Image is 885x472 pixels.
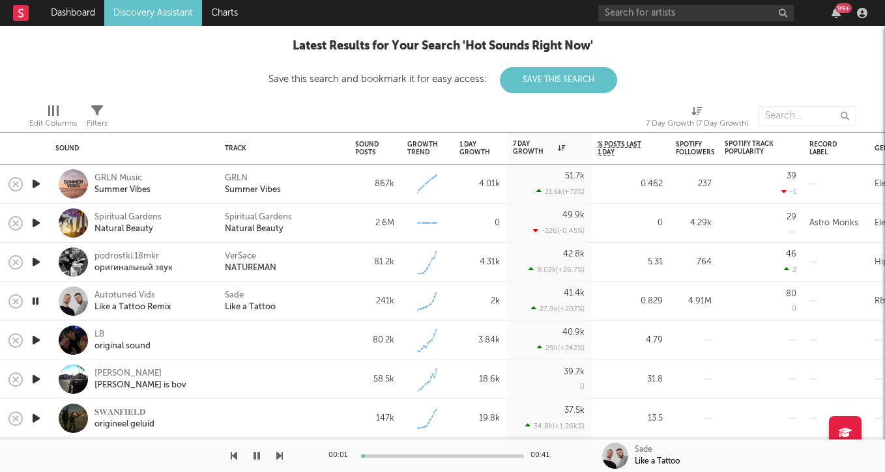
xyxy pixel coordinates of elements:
div: 4.31k [459,255,500,270]
div: 4.29k [676,215,712,231]
div: 0 [580,383,585,391]
div: Growth Trend [407,141,440,156]
div: 29k ( +242 % ) [537,344,585,352]
div: Edit Columns [29,116,77,132]
a: Autotuned VidsLike a Tattoo Remix [94,290,171,313]
div: Filters [87,100,108,137]
span: % Posts Last 1 Day [598,141,643,156]
div: 237 [676,176,712,192]
div: 80 [786,290,796,298]
a: Spiritual GardensNatural Beauty [94,212,162,235]
div: 39.7k [564,368,585,376]
div: -1 [781,187,796,196]
div: 2 [784,266,796,274]
div: Latest Results for Your Search ' Hot Sounds Right Now ' [268,38,617,54]
div: Filters [87,116,108,132]
input: Search for artists [598,5,794,21]
a: Summer Vibes [225,184,281,196]
div: 0 [459,215,500,231]
a: podrostki.18mkrоригинальный звук [94,251,173,274]
div: 00:41 [530,448,557,464]
div: 2.6M [355,215,394,231]
div: 21.6k ( +72 % ) [536,187,585,196]
div: 867k [355,176,394,192]
div: 0.829 [598,294,663,309]
div: Sound [55,145,205,152]
div: 31.8 [598,372,663,387]
a: LBoriginal sound [94,329,151,352]
div: NATUREMAN [225,262,276,274]
div: 39 [787,172,796,180]
div: 81.2k [355,255,394,270]
a: Spiritual Gardens [225,212,292,223]
div: Like a Tattoo [635,456,680,467]
div: 0 [598,215,663,231]
div: 99 + [835,3,852,13]
a: [PERSON_NAME][PERSON_NAME] is bov [94,368,186,391]
div: 13.5 [598,411,663,426]
div: 4.01k [459,176,500,192]
div: 5.31 [598,255,663,270]
div: 34.8k ( +1.26k % ) [525,422,585,430]
div: LB [94,329,151,340]
input: Search... [758,106,856,126]
div: 241k [355,294,394,309]
div: Save this search and bookmark it for easy access: [268,74,617,84]
div: 00:01 [328,448,355,464]
div: 42.8k [563,250,585,258]
a: Ver$ace [225,251,256,262]
a: GRLN MusicSummer Vibes [94,173,151,196]
div: 37.5k [564,406,585,415]
div: [PERSON_NAME] is bov [94,380,186,391]
div: оригинальный звук [94,262,173,274]
div: 18.6k [459,372,500,387]
div: 1 Day Growth [459,141,490,156]
a: 𝐒𝐖𝐀𝐍𝐅𝐈𝐄𝐋𝐃origineel geluid [94,407,154,430]
div: 51.7k [565,172,585,180]
div: 764 [676,255,712,270]
div: 49.9k [562,211,585,219]
div: podrostki.18mkr [94,251,173,262]
div: 3.84k [459,333,500,348]
div: 147k [355,411,394,426]
div: GRLN Music [94,173,151,184]
div: 9.02k ( +26.7 % ) [529,266,585,274]
div: Astro Monks [809,215,858,231]
div: original sound [94,340,151,352]
div: Track [225,145,336,152]
div: Summer Vibes [94,184,151,196]
div: 7 Day Growth (7 Day Growth) [646,100,748,137]
div: 0 [792,305,796,312]
div: -226 ( -0.45 % ) [533,227,585,235]
div: Like a Tattoo Remix [94,301,171,313]
div: 2k [459,294,500,309]
div: 41.4k [564,289,585,298]
div: 𝐒𝐖𝐀𝐍𝐅𝐈𝐄𝐋𝐃 [94,407,154,419]
div: 7 Day Growth [513,140,565,156]
div: [PERSON_NAME] [94,368,186,380]
div: Sound Posts [355,141,379,156]
button: 99+ [832,8,841,18]
div: 46 [786,250,796,258]
a: Like a Tattoo [225,301,276,313]
div: Spotify Followers [676,141,715,156]
div: 27.9k ( +207 % ) [531,305,585,313]
div: Natural Beauty [94,223,162,235]
div: 19.8k [459,411,500,426]
div: 4.79 [598,333,663,348]
a: GRLN [225,173,248,184]
div: Spotify Track Popularity [725,140,777,156]
div: 40.9k [562,328,585,337]
div: Autotuned Vids [94,290,171,301]
a: Sade [225,290,244,301]
a: Natural Beauty [225,223,283,235]
div: 7 Day Growth (7 Day Growth) [646,116,748,132]
div: Record Label [809,141,842,156]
